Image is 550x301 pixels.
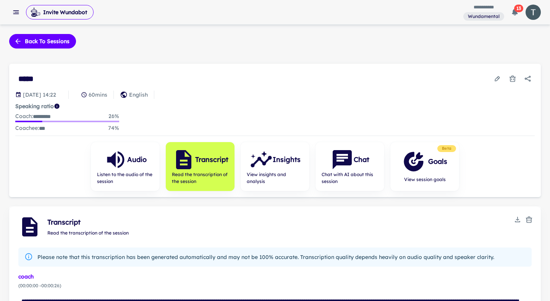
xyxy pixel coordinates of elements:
[108,124,119,133] p: 74 %
[23,91,56,99] p: Session date
[354,154,369,165] h6: Chat
[166,142,235,191] button: TranscriptRead the transcription of the session
[91,142,160,191] button: AudioListen to the audio of the session
[465,13,503,20] span: Wundamental
[315,142,384,191] button: ChatChat with AI about this session
[108,112,119,121] p: 26 %
[526,5,541,20] img: photoURL
[390,142,459,191] button: GoalsView session goals
[514,5,523,12] span: 13
[241,142,309,191] button: InsightsView insights and analysis
[15,103,54,110] strong: Speaking ratio
[37,250,494,264] div: Please note that this transcription has been generated automatically and may not be 100% accurate...
[490,72,504,86] button: Edit session
[195,154,228,165] h6: Transcript
[127,154,147,165] h6: Audio
[247,171,303,185] span: View insights and analysis
[512,214,523,225] button: Download
[463,11,504,21] span: You are a member of this workspace. Contact your workspace owner for assistance.
[54,103,60,109] svg: Coach/coachee ideal ratio of speaking is roughly 20:80. Mentor/mentee ideal ratio of speaking is ...
[89,91,107,99] p: 60 mins
[507,5,522,20] button: 13
[97,171,154,185] span: Listen to the audio of the session
[521,72,535,86] button: Share session
[129,91,148,99] p: English
[47,230,129,236] span: Read the transcription of the session
[172,171,228,185] span: Read the transcription of the session
[15,112,51,121] p: Coach :
[439,146,455,152] span: Beta
[273,154,301,165] h6: Insights
[506,72,519,86] button: Delete session
[47,217,512,228] span: Transcript
[18,282,532,289] span: ( 00:00:00 - 00:00:26 )
[322,171,378,185] span: Chat with AI about this session
[9,34,76,49] button: Back to sessions
[26,5,94,20] span: Invite Wundabot to record a meeting
[15,124,45,133] p: Coachee :
[428,156,447,167] h6: Goals
[402,176,447,183] span: View session goals
[26,5,94,19] button: Invite Wundabot
[523,214,535,225] button: Delete
[18,273,532,281] div: coach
